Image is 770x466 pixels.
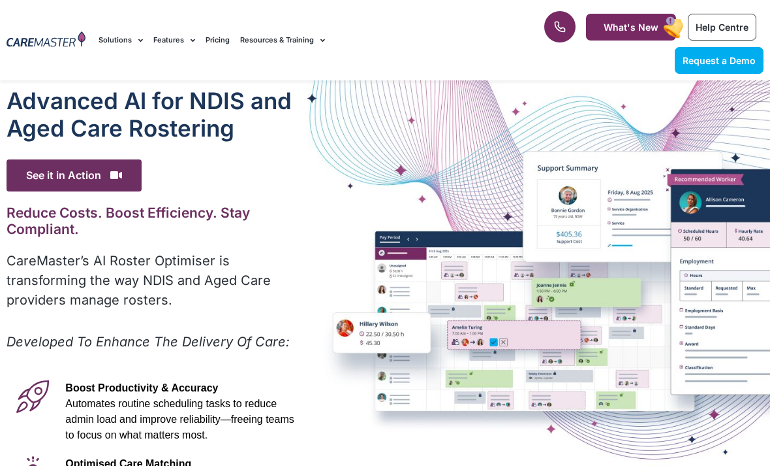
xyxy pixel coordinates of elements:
[7,159,142,191] span: See it in Action
[7,87,309,142] h1: Advanced Al for NDIS and Aged Care Rostering
[7,334,290,350] em: Developed To Enhance The Delivery Of Care:
[153,18,195,62] a: Features
[604,22,658,33] span: What's New
[696,22,748,33] span: Help Centre
[586,14,676,41] a: What's New
[688,14,756,41] a: Help Centre
[7,205,309,237] h2: Reduce Costs. Boost Efficiency. Stay Compliant.
[675,47,763,74] a: Request a Demo
[65,382,218,393] span: Boost Productivity & Accuracy
[99,18,143,62] a: Solutions
[683,55,756,66] span: Request a Demo
[7,31,85,49] img: CareMaster Logo
[65,398,294,441] span: Automates routine scheduling tasks to reduce admin load and improve reliability—freeing teams to ...
[7,251,309,310] p: CareMaster’s AI Roster Optimiser is transforming the way NDIS and Aged Care providers manage rost...
[206,18,230,62] a: Pricing
[99,18,491,62] nav: Menu
[240,18,325,62] a: Resources & Training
